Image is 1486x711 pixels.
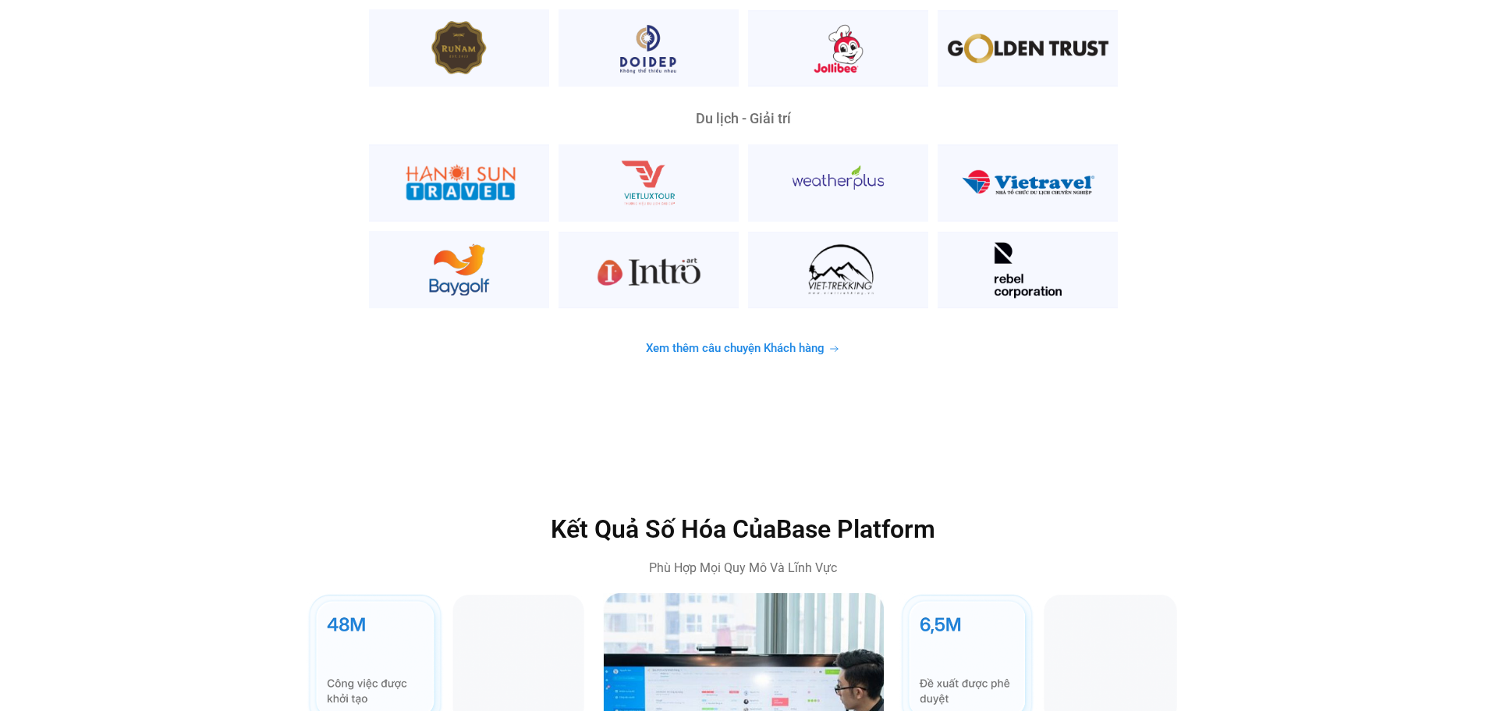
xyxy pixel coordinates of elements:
a: Xem thêm câu chuyện Khách hàng [627,333,859,364]
p: Phù Hợp Mọi Quy Mô Và Lĩnh Vực [412,559,1075,578]
span: Base Platform [776,514,935,544]
div: Du lịch - Giải trí [369,112,1118,126]
h2: Kết Quả Số Hóa Của [412,514,1075,546]
span: Xem thêm câu chuyện Khách hàng [646,343,825,354]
